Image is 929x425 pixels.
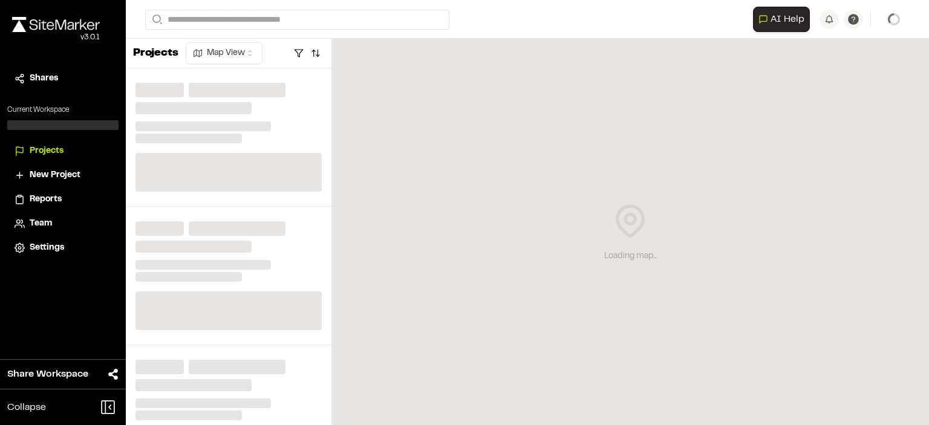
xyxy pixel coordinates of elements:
[30,217,52,230] span: Team
[15,217,111,230] a: Team
[15,72,111,85] a: Shares
[7,367,88,381] span: Share Workspace
[15,241,111,255] a: Settings
[753,7,815,32] div: Open AI Assistant
[133,45,178,62] p: Projects
[30,169,80,182] span: New Project
[15,169,111,182] a: New Project
[12,32,100,43] div: Oh geez...please don't...
[15,144,111,158] a: Projects
[15,193,111,206] a: Reports
[30,144,64,158] span: Projects
[604,250,657,263] div: Loading map...
[30,241,64,255] span: Settings
[30,72,58,85] span: Shares
[12,17,100,32] img: rebrand.png
[753,7,810,32] button: Open AI Assistant
[771,12,804,27] span: AI Help
[7,400,46,415] span: Collapse
[7,105,119,115] p: Current Workspace
[30,193,62,206] span: Reports
[145,10,167,30] button: Search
